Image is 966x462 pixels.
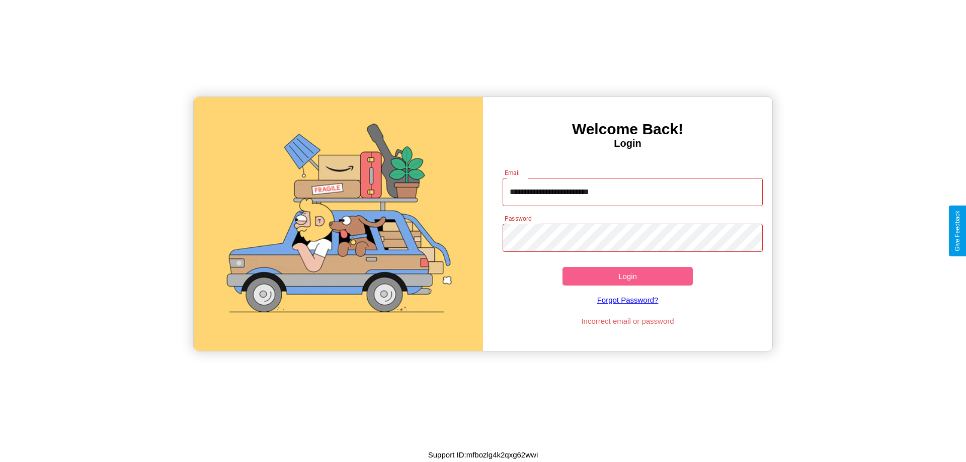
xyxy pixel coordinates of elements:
label: Password [505,214,531,223]
button: Login [562,267,693,286]
a: Forgot Password? [498,286,758,314]
label: Email [505,168,520,177]
p: Incorrect email or password [498,314,758,328]
p: Support ID: mfbozlg4k2qxg62wwi [428,448,538,461]
h3: Welcome Back! [483,121,772,138]
img: gif [194,97,483,351]
div: Give Feedback [954,211,961,251]
h4: Login [483,138,772,149]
